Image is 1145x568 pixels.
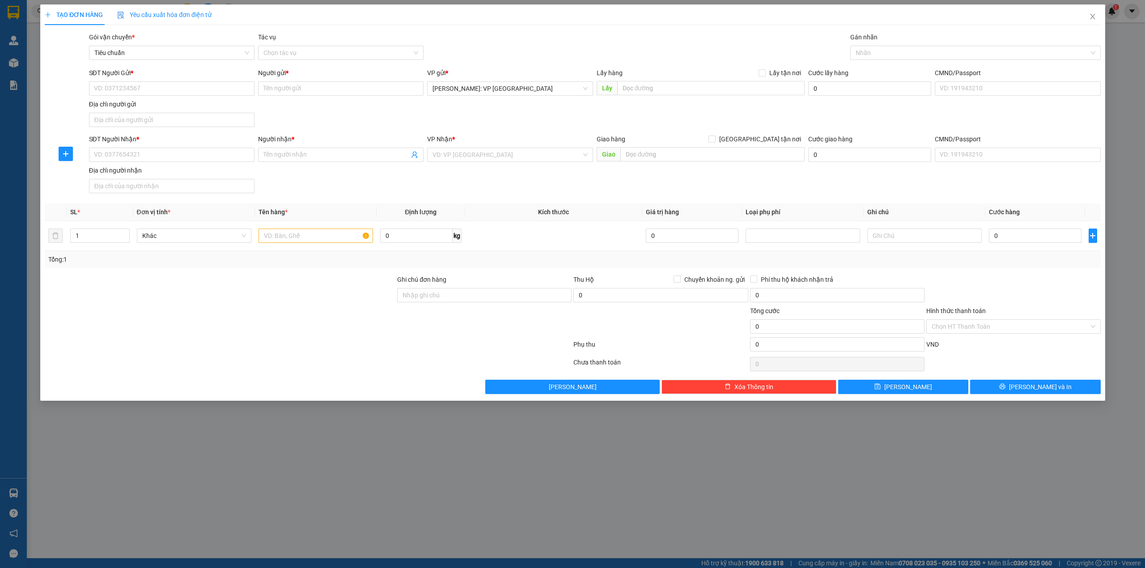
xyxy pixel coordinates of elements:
[258,68,424,78] div: Người gửi
[572,357,749,373] div: Chưa thanh toán
[1080,4,1105,30] button: Close
[89,134,254,144] div: SĐT Người Nhận
[926,341,938,348] span: VND
[838,380,968,394] button: save[PERSON_NAME]
[1009,382,1072,392] span: [PERSON_NAME] và In
[59,147,73,161] button: plus
[808,69,848,76] label: Cước lấy hàng
[397,288,572,302] input: Ghi chú đơn hàng
[808,148,931,162] input: Cước giao hàng
[596,81,617,95] span: Lấy
[680,275,748,284] span: Chuyển khoản ng. gửi
[970,380,1101,394] button: printer[PERSON_NAME] và In
[572,339,749,355] div: Phụ thu
[867,229,981,243] input: Ghi Chú
[926,307,985,314] label: Hình thức thanh toán
[89,179,254,193] input: Địa chỉ của người nhận
[89,34,134,41] span: Gói vận chuyển
[863,203,985,221] th: Ghi chú
[596,147,620,161] span: Giao
[433,82,587,95] span: Hồ Chí Minh: VP Quận Tân Phú
[765,68,804,78] span: Lấy tận nơi
[45,12,51,18] span: plus
[405,208,437,216] span: Định lượng
[596,69,622,76] span: Lấy hàng
[662,380,836,394] button: deleteXóa Thông tin
[988,208,1019,216] span: Cước hàng
[573,276,594,283] span: Thu Hộ
[874,383,881,390] span: save
[750,307,779,314] span: Tổng cước
[397,276,446,283] label: Ghi chú đơn hàng
[89,165,254,175] div: Địa chỉ người nhận
[549,382,597,392] span: [PERSON_NAME]
[935,134,1100,144] div: CMND/Passport
[884,382,932,392] span: [PERSON_NAME]
[620,147,804,161] input: Dọc đường
[89,99,254,109] div: Địa chỉ người gửi
[70,208,77,216] span: SL
[427,136,452,143] span: VP Nhận
[117,11,212,18] span: Yêu cầu xuất hóa đơn điện tử
[808,136,852,143] label: Cước giao hàng
[999,383,1005,390] span: printer
[89,113,254,127] input: Địa chỉ của người gửi
[258,229,373,243] input: VD: Bàn, Ghế
[808,81,931,96] input: Cước lấy hàng
[1089,232,1096,239] span: plus
[45,11,103,18] span: TẠO ĐƠN HÀNG
[725,383,731,390] span: delete
[645,229,738,243] input: 0
[136,208,170,216] span: Đơn vị tính
[850,34,878,41] label: Gán nhãn
[411,151,418,158] span: user-add
[617,81,804,95] input: Dọc đường
[596,136,625,143] span: Giao hàng
[1089,13,1096,20] span: close
[734,382,773,392] span: Xóa Thông tin
[935,68,1100,78] div: CMND/Passport
[453,229,462,243] span: kg
[48,229,63,243] button: delete
[715,134,804,144] span: [GEOGRAPHIC_DATA] tận nơi
[757,275,836,284] span: Phí thu hộ khách nhận trả
[1088,229,1097,243] button: plus
[485,380,660,394] button: [PERSON_NAME]
[59,150,72,157] span: plus
[258,208,287,216] span: Tên hàng
[117,12,124,19] img: icon
[258,134,424,144] div: Người nhận
[538,208,569,216] span: Kích thước
[427,68,593,78] div: VP gửi
[258,34,276,41] label: Tác vụ
[142,229,246,242] span: Khác
[48,254,441,264] div: Tổng: 1
[94,46,249,59] span: Tiêu chuẩn
[742,203,863,221] th: Loại phụ phí
[645,208,679,216] span: Giá trị hàng
[89,68,254,78] div: SĐT Người Gửi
